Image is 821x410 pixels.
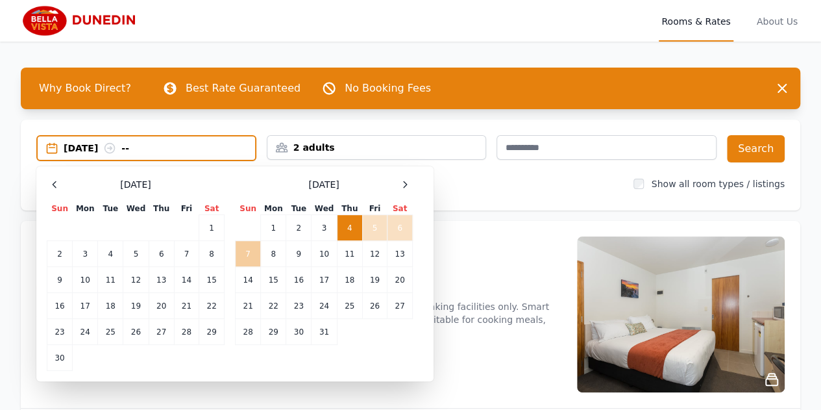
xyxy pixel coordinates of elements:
[186,81,300,96] p: Best Rate Guaranteed
[73,319,98,345] td: 24
[261,267,286,293] td: 15
[199,319,225,345] td: 29
[337,203,362,215] th: Thu
[652,179,785,189] label: Show all room types / listings
[73,241,98,267] td: 3
[29,75,141,101] span: Why Book Direct?
[286,319,312,345] td: 30
[362,267,387,293] td: 19
[199,293,225,319] td: 22
[362,203,387,215] th: Fri
[149,267,174,293] td: 13
[236,203,261,215] th: Sun
[236,293,261,319] td: 21
[387,215,413,241] td: 6
[120,178,151,191] span: [DATE]
[21,5,145,36] img: Bella Vista Dunedin
[47,203,73,215] th: Sun
[267,141,486,154] div: 2 adults
[312,241,337,267] td: 10
[73,267,98,293] td: 10
[337,293,362,319] td: 25
[261,293,286,319] td: 22
[123,267,149,293] td: 12
[286,293,312,319] td: 23
[337,215,362,241] td: 4
[174,319,199,345] td: 28
[123,241,149,267] td: 5
[312,215,337,241] td: 3
[199,215,225,241] td: 1
[387,267,413,293] td: 20
[199,203,225,215] th: Sat
[73,293,98,319] td: 17
[199,241,225,267] td: 8
[286,203,312,215] th: Tue
[47,345,73,371] td: 30
[312,267,337,293] td: 17
[312,293,337,319] td: 24
[174,293,199,319] td: 21
[345,81,431,96] p: No Booking Fees
[286,267,312,293] td: 16
[174,203,199,215] th: Fri
[261,215,286,241] td: 1
[308,178,339,191] span: [DATE]
[337,241,362,267] td: 11
[387,293,413,319] td: 27
[98,267,123,293] td: 11
[149,293,174,319] td: 20
[362,293,387,319] td: 26
[362,215,387,241] td: 5
[199,267,225,293] td: 15
[261,241,286,267] td: 8
[123,319,149,345] td: 26
[286,241,312,267] td: 9
[98,319,123,345] td: 25
[64,142,255,155] div: [DATE] --
[387,241,413,267] td: 13
[312,319,337,345] td: 31
[362,241,387,267] td: 12
[312,203,337,215] th: Wed
[73,203,98,215] th: Mon
[286,215,312,241] td: 2
[387,203,413,215] th: Sat
[123,293,149,319] td: 19
[149,319,174,345] td: 27
[174,241,199,267] td: 7
[261,319,286,345] td: 29
[236,241,261,267] td: 7
[47,293,73,319] td: 16
[261,203,286,215] th: Mon
[98,241,123,267] td: 4
[236,319,261,345] td: 28
[47,241,73,267] td: 2
[149,203,174,215] th: Thu
[727,135,785,162] button: Search
[174,267,199,293] td: 14
[149,241,174,267] td: 6
[98,203,123,215] th: Tue
[337,267,362,293] td: 18
[123,203,149,215] th: Wed
[47,319,73,345] td: 23
[98,293,123,319] td: 18
[236,267,261,293] td: 14
[47,267,73,293] td: 9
